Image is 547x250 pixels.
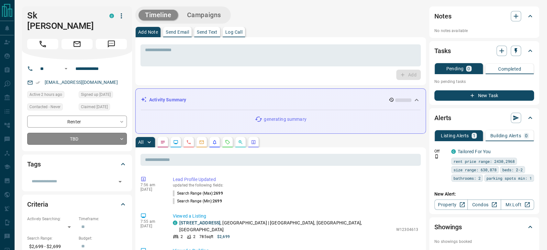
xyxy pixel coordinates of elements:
[27,197,127,212] div: Criteria
[173,221,177,225] div: condos.ca
[139,10,178,20] button: Timeline
[186,140,191,145] svg: Calls
[199,140,204,145] svg: Emails
[467,66,470,71] p: 0
[27,39,58,49] span: Call
[160,140,165,145] svg: Notes
[116,177,125,186] button: Open
[138,140,143,144] p: All
[434,113,451,123] h2: Alerts
[27,159,40,169] h2: Tags
[434,222,462,232] h2: Showings
[197,30,218,34] p: Send Text
[181,10,228,20] button: Campaigns
[213,199,222,203] span: 2699
[498,67,521,71] p: Completed
[214,191,223,196] span: 2699
[453,175,481,181] span: bathrooms: 2
[29,104,61,110] span: Contacted - Never
[166,30,189,34] p: Send Email
[140,187,163,192] p: [DATE]
[434,77,534,86] p: No pending tasks
[179,220,393,233] p: , [GEOGRAPHIC_DATA] | [GEOGRAPHIC_DATA], [GEOGRAPHIC_DATA], [GEOGRAPHIC_DATA]
[434,110,534,126] div: Alerts
[264,116,306,123] p: generating summary
[451,149,456,154] div: condos.ca
[27,216,75,222] p: Actively Searching:
[173,140,178,145] svg: Lead Browsing Activity
[149,97,186,103] p: Activity Summary
[502,166,523,173] span: beds: 2-2
[173,213,418,220] p: Viewed a Listing
[140,183,163,187] p: 7:56 am
[79,216,127,222] p: Timeframe:
[141,94,420,106] div: Activity Summary
[467,199,501,210] a: Condos
[434,28,534,34] p: No notes available
[434,199,468,210] a: Property
[434,239,534,244] p: No showings booked
[173,190,223,196] p: Search Range (Max) :
[434,154,439,159] svg: Push Notification Only
[434,11,451,21] h2: Notes
[27,156,127,172] div: Tags
[181,234,183,240] p: 2
[173,176,418,183] p: Lead Profile Updated
[79,103,127,112] div: Mon Jan 15 2024
[27,10,100,31] h1: Sk [PERSON_NAME]
[179,220,220,225] a: [STREET_ADDRESS]
[199,234,213,240] p: 785 sqft
[79,235,127,241] p: Budget:
[193,234,195,240] p: 2
[81,91,111,98] span: Signed up [DATE]
[434,8,534,24] div: Notes
[27,116,127,128] div: Renter
[501,199,534,210] a: Mr.Loft
[490,133,521,138] p: Building Alerts
[225,140,230,145] svg: Requests
[217,234,230,240] p: $2,699
[61,39,93,49] span: Email
[140,219,163,224] p: 7:55 am
[434,46,451,56] h2: Tasks
[434,191,534,198] p: New Alert:
[434,148,447,154] p: Off
[140,224,163,228] p: [DATE]
[441,133,469,138] p: Listing Alerts
[525,133,528,138] p: 0
[238,140,243,145] svg: Opportunities
[251,140,256,145] svg: Agent Actions
[96,39,127,49] span: Message
[36,80,40,85] svg: Email Verified
[173,198,222,204] p: Search Range (Min) :
[396,227,418,233] p: W12304613
[212,140,217,145] svg: Listing Alerts
[434,43,534,59] div: Tasks
[138,30,158,34] p: Add Note
[453,166,497,173] span: size range: 630,878
[458,149,491,154] a: Tailored For You
[434,90,534,101] button: New Task
[62,65,70,73] button: Open
[27,235,75,241] p: Search Range:
[446,66,463,71] p: Pending
[473,133,475,138] p: 1
[27,133,127,145] div: TBD
[45,80,118,85] a: [EMAIL_ADDRESS][DOMAIN_NAME]
[453,158,515,165] span: rent price range: 2430,2968
[27,91,75,100] div: Tue Aug 19 2025
[486,175,532,181] span: parking spots min: 1
[173,183,418,187] p: updated the following fields:
[225,30,242,34] p: Log Call
[109,14,114,18] div: condos.ca
[434,219,534,235] div: Showings
[79,91,127,100] div: Mon Jan 15 2024
[81,104,108,110] span: Claimed [DATE]
[27,199,48,210] h2: Criteria
[29,91,62,98] span: Active 2 hours ago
